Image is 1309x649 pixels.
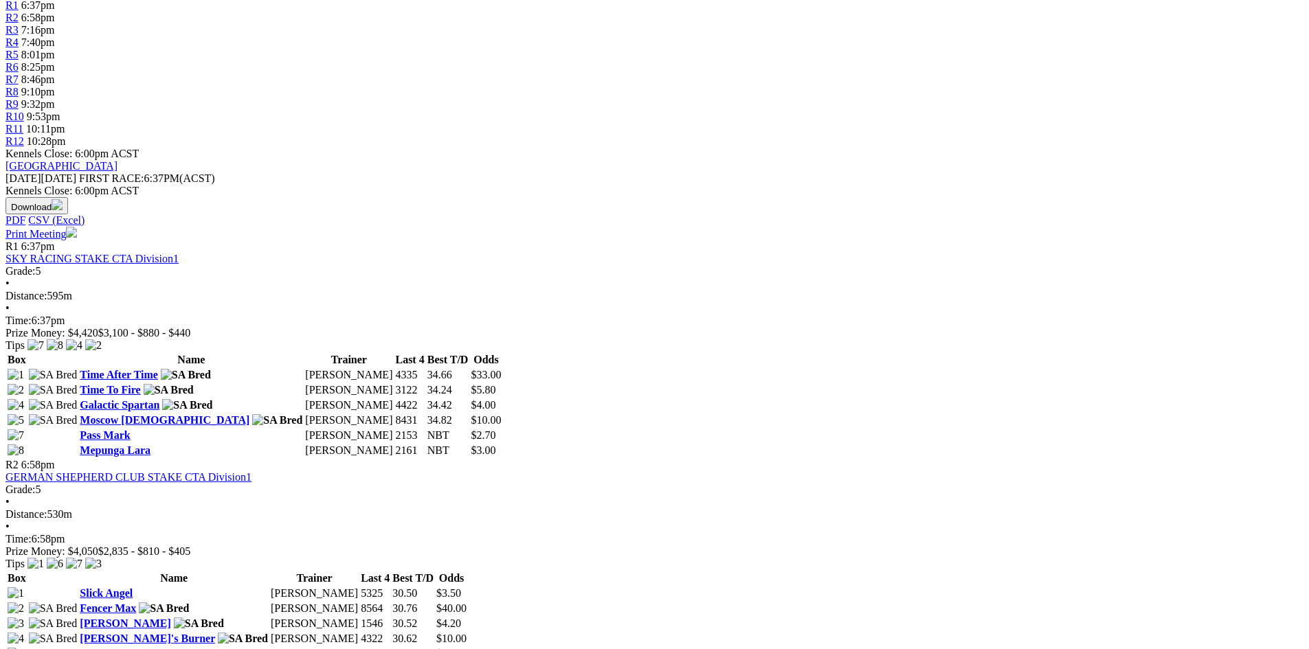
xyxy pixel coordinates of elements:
div: 595m [5,290,1304,302]
span: R4 [5,36,19,48]
span: R1 [5,240,19,252]
td: 30.50 [392,587,434,600]
div: Prize Money: $4,420 [5,327,1304,339]
a: R7 [5,73,19,85]
img: 7 [27,339,44,352]
td: 2153 [394,429,425,442]
span: 8:01pm [21,49,55,60]
img: printer.svg [66,227,77,238]
td: 4422 [394,398,425,412]
td: 5325 [360,587,390,600]
span: 7:40pm [21,36,55,48]
span: $3,100 - $880 - $440 [98,327,191,339]
div: 530m [5,508,1304,521]
span: 6:58pm [21,459,55,470]
span: 8:25pm [21,61,55,73]
a: Galactic Spartan [80,399,159,411]
span: $5.80 [471,384,495,396]
div: 5 [5,265,1304,277]
div: Kennels Close: 6:00pm ACST [5,185,1304,197]
td: 8564 [360,602,390,615]
td: [PERSON_NAME] [304,429,393,442]
td: NBT [427,429,469,442]
td: 34.66 [427,368,469,382]
th: Best T/D [392,571,434,585]
span: $3.00 [471,444,495,456]
a: PDF [5,214,25,226]
span: [DATE] [5,172,76,184]
span: Time: [5,315,32,326]
span: Box [8,572,26,584]
img: SA Bred [252,414,302,426]
a: [PERSON_NAME]'s Burner [80,633,215,644]
span: • [5,521,10,532]
span: R9 [5,98,19,110]
div: 5 [5,483,1304,496]
td: [PERSON_NAME] [270,617,359,630]
a: Time To Fire [80,384,140,396]
td: 30.52 [392,617,434,630]
span: Tips [5,558,25,569]
span: R2 [5,459,19,470]
span: R2 [5,12,19,23]
img: SA Bred [29,384,78,396]
img: SA Bred [29,602,78,615]
span: 7:16pm [21,24,55,36]
img: 3 [85,558,102,570]
span: Time: [5,533,32,545]
td: 8431 [394,413,425,427]
td: 34.24 [427,383,469,397]
img: 2 [8,384,24,396]
a: Slick Angel [80,587,133,599]
img: SA Bred [29,369,78,381]
img: 2 [8,602,24,615]
a: R12 [5,135,24,147]
a: Moscow [DEMOGRAPHIC_DATA] [80,414,249,426]
td: 2161 [394,444,425,457]
span: Grade: [5,483,36,495]
th: Best T/D [427,353,469,367]
span: $2,835 - $810 - $405 [98,545,191,557]
th: Odds [470,353,502,367]
td: 4335 [394,368,425,382]
th: Last 4 [360,571,390,585]
a: Fencer Max [80,602,136,614]
span: Box [8,354,26,365]
span: FIRST RACE: [79,172,144,184]
img: SA Bred [29,617,78,630]
span: 10:11pm [26,123,65,135]
span: 6:37PM(ACST) [79,172,215,184]
a: Mepunga Lara [80,444,150,456]
a: R11 [5,123,23,135]
span: 9:53pm [27,111,60,122]
a: R10 [5,111,24,122]
span: Tips [5,339,25,351]
span: $4.00 [471,399,495,411]
span: 6:37pm [21,240,55,252]
span: Distance: [5,508,47,520]
span: $33.00 [471,369,501,380]
td: 30.76 [392,602,434,615]
span: $40.00 [436,602,467,614]
img: 5 [8,414,24,426]
span: R8 [5,86,19,98]
td: 34.42 [427,398,469,412]
img: 2 [85,339,102,352]
span: Distance: [5,290,47,301]
span: $2.70 [471,429,495,441]
div: 6:58pm [5,533,1304,545]
a: [GEOGRAPHIC_DATA] [5,160,118,172]
img: 8 [8,444,24,457]
span: 10:28pm [27,135,66,147]
span: R5 [5,49,19,60]
td: [PERSON_NAME] [304,398,393,412]
span: 9:10pm [21,86,55,98]
td: NBT [427,444,469,457]
td: [PERSON_NAME] [304,368,393,382]
img: 4 [8,399,24,411]
th: Name [79,571,269,585]
td: [PERSON_NAME] [304,413,393,427]
img: 6 [47,558,63,570]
